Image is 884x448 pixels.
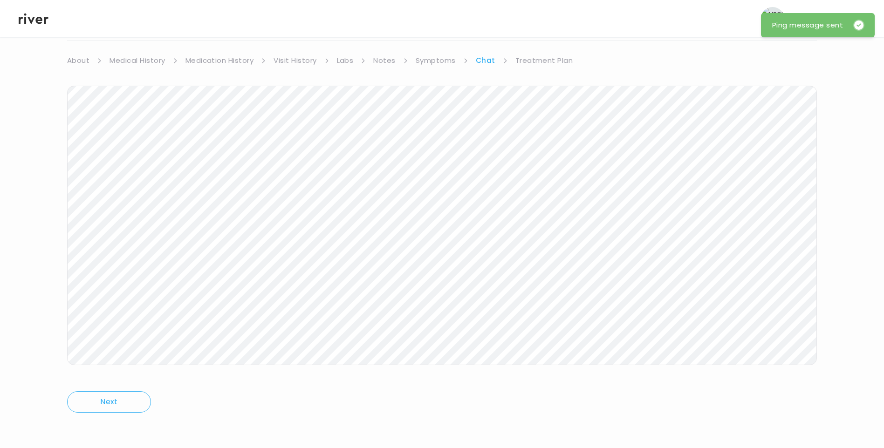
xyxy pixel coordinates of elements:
[761,7,784,30] img: user avatar
[274,54,316,67] a: Visit History
[515,54,573,67] a: Treatment Plan
[67,54,89,67] a: About
[476,54,495,67] a: Chat
[337,54,354,67] a: Labs
[185,54,254,67] a: Medication History
[416,54,456,67] a: Symptoms
[110,54,165,67] a: Medical History
[788,12,855,25] span: Hi, [PERSON_NAME]
[373,54,395,67] a: Notes
[761,7,865,30] button: user avatarHi,[PERSON_NAME]
[761,13,875,37] div: Ping message sent
[67,391,151,413] button: Next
